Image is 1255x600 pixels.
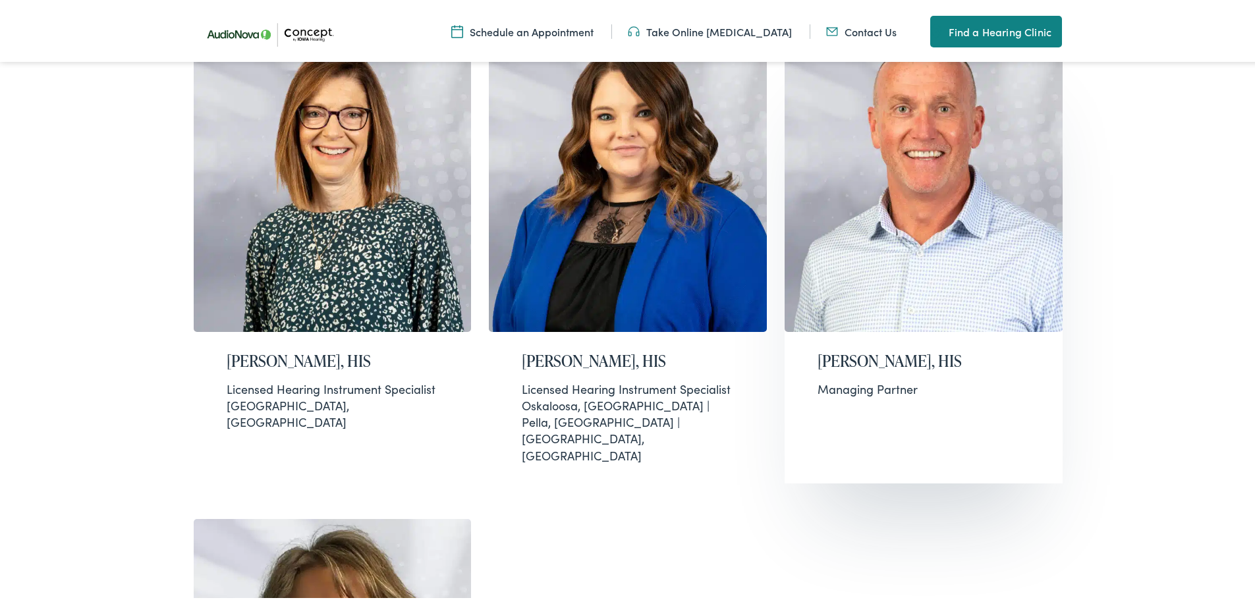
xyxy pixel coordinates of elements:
div: [GEOGRAPHIC_DATA], [GEOGRAPHIC_DATA] [227,378,439,428]
div: Oskaloosa, [GEOGRAPHIC_DATA] | Pella, [GEOGRAPHIC_DATA] | [GEOGRAPHIC_DATA], [GEOGRAPHIC_DATA] [522,378,734,461]
img: Sandy Brune is a hearing instrument specialist at Concept by Iowa Hearing in Cedar Rapids. [194,24,472,329]
img: A calendar icon to schedule an appointment at Concept by Iowa Hearing. [451,22,463,36]
h2: [PERSON_NAME], HIS [522,349,734,368]
a: Stacy Sammons is a hearing instrument specialist at Concept by Iowa Hearing in Grinnell. [PERSON_... [489,24,767,481]
a: Find a Hearing Clinic [930,13,1062,45]
a: Sandy Brune is a hearing instrument specialist at Concept by Iowa Hearing in Cedar Rapids. [PERSO... [194,24,472,481]
div: Managing Partner [818,378,1030,395]
a: Taylor Parker is a managing partner for Concept by Iowa Hearing. [PERSON_NAME], HIS Managing Partner [785,24,1063,481]
img: Taylor Parker is a managing partner for Concept by Iowa Hearing. [785,24,1063,329]
div: Licensed Hearing Instrument Specialist [522,378,734,395]
h2: [PERSON_NAME], HIS [818,349,1030,368]
img: Stacy Sammons is a hearing instrument specialist at Concept by Iowa Hearing in Grinnell. [489,24,767,329]
img: utility icon [628,22,640,36]
a: Contact Us [826,22,897,36]
a: Take Online [MEDICAL_DATA] [628,22,792,36]
h2: [PERSON_NAME], HIS [227,349,439,368]
div: Licensed Hearing Instrument Specialist [227,378,439,395]
a: Schedule an Appointment [451,22,594,36]
img: utility icon [826,22,838,36]
img: utility icon [930,21,942,37]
